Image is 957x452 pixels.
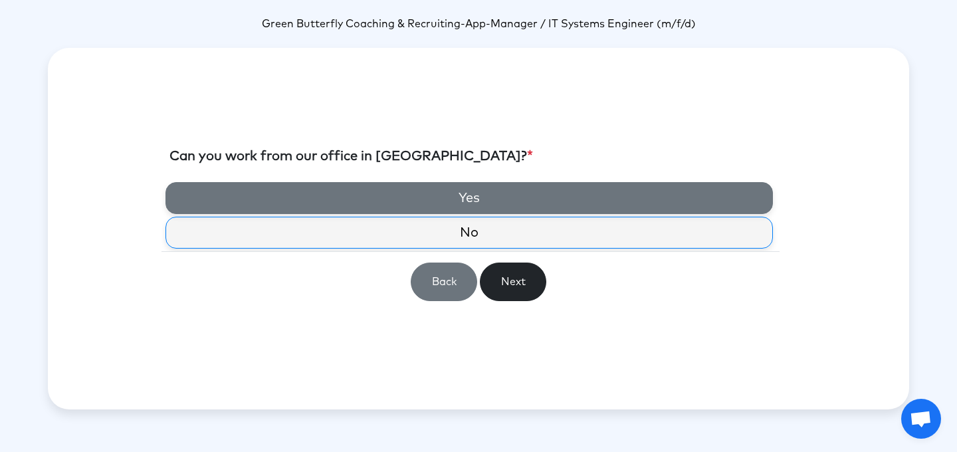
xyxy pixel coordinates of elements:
[165,217,773,249] label: No
[465,19,696,29] span: App-Manager / IT Systems Engineer (m/f/d)
[165,182,773,214] label: Yes
[411,263,477,301] button: Back
[262,19,461,29] span: Green Butterfly Coaching & Recruiting
[901,399,941,439] a: Open chat
[480,263,546,301] button: Next
[169,146,533,166] label: Can you work from our office in [GEOGRAPHIC_DATA]?
[48,16,909,32] p: -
